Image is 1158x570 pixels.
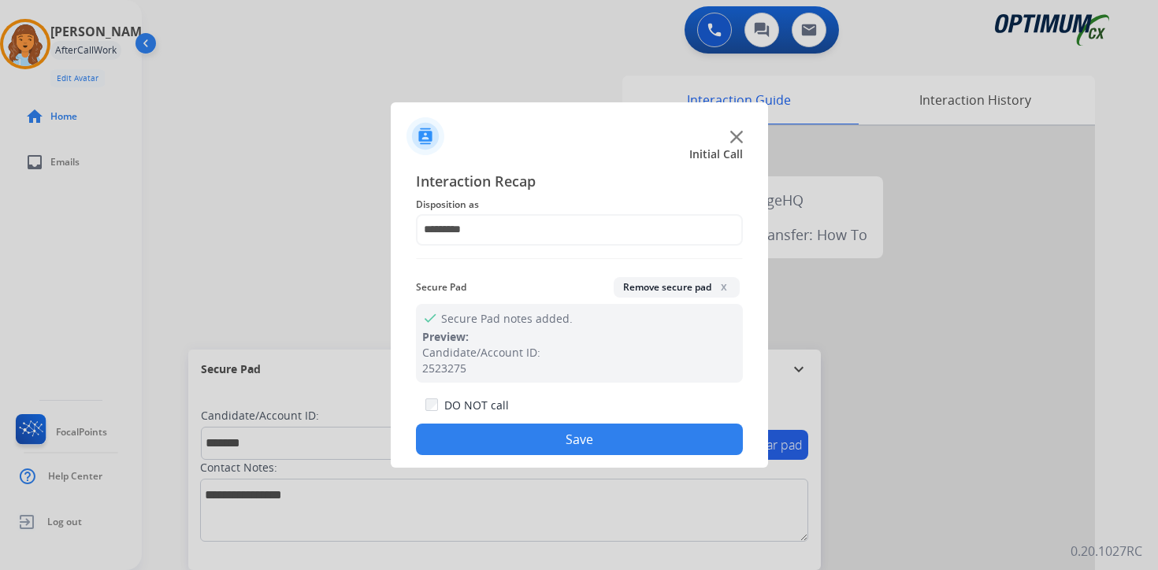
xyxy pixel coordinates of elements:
span: Disposition as [416,195,743,214]
button: Remove secure padx [614,277,740,298]
button: Save [416,424,743,455]
span: Interaction Recap [416,170,743,195]
mat-icon: check [422,310,435,323]
img: contact-recap-line.svg [416,258,743,259]
img: contactIcon [406,117,444,155]
label: DO NOT call [444,398,509,413]
span: Secure Pad [416,278,466,297]
p: 0.20.1027RC [1071,542,1142,561]
span: x [718,280,730,293]
span: Initial Call [689,146,743,162]
div: Candidate/Account ID: 2523275 [422,345,737,376]
span: Preview: [422,329,469,344]
div: Secure Pad notes added. [416,304,743,383]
